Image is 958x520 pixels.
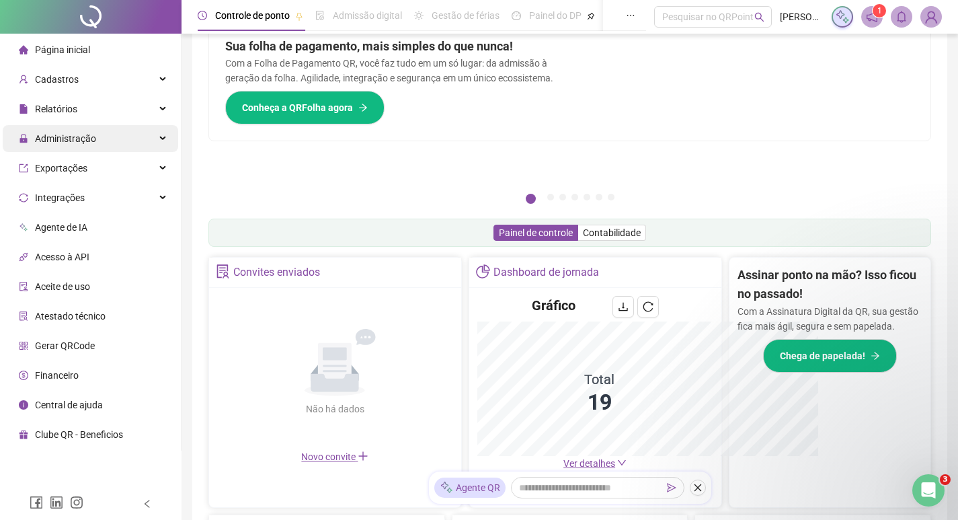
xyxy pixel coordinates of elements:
[643,301,653,312] span: reload
[529,10,582,21] span: Painel do DP
[493,261,599,284] div: Dashboard de jornada
[225,37,554,56] h2: Sua folha de pagamento, mais simples do que nunca!
[618,301,629,312] span: download
[35,311,106,322] span: Atestado técnico
[215,10,290,21] span: Controle de ponto
[19,134,28,143] span: lock
[693,483,703,492] span: close
[50,496,63,509] span: linkedin
[737,304,923,334] p: Com a Assinatura Digital da QR, sua gestão fica mais ágil, segura e sem papelada.
[19,282,28,291] span: audit
[19,430,28,439] span: gift
[571,194,578,200] button: 4
[526,194,536,204] button: 1
[432,10,500,21] span: Gestão de férias
[754,12,764,22] span: search
[563,458,615,469] span: Ver detalhes
[547,194,554,200] button: 2
[333,10,402,21] span: Admissão digital
[780,348,865,363] span: Chega de papelada!
[584,194,590,200] button: 5
[19,252,28,262] span: api
[35,400,103,410] span: Central de ajuda
[532,296,575,315] h4: Gráfico
[512,11,521,20] span: dashboard
[608,194,614,200] button: 7
[70,496,83,509] span: instagram
[35,281,90,292] span: Aceite de uso
[35,222,87,233] span: Agente de IA
[835,9,850,24] img: sparkle-icon.fc2bf0ac1784a2077858766a79e2daf3.svg
[940,474,951,485] span: 3
[434,478,506,498] div: Agente QR
[19,163,28,173] span: export
[871,351,880,361] span: arrow-right
[921,7,941,27] img: 85622
[143,499,152,509] span: left
[358,451,368,461] span: plus
[19,311,28,321] span: solution
[587,12,595,20] span: pushpin
[35,429,123,440] span: Clube QR - Beneficios
[19,400,28,410] span: info-circle
[596,194,602,200] button: 6
[225,91,385,124] button: Conheça a QRFolha agora
[35,44,90,55] span: Página inicial
[242,100,353,115] span: Conheça a QRFolha agora
[35,192,85,203] span: Integrações
[35,370,79,381] span: Financeiro
[763,339,897,373] button: Chega de papelada!
[225,56,554,85] p: Com a Folha de Pagamento QR, você faz tudo em um só lugar: da admissão à geração da folha. Agilid...
[414,11,424,20] span: sun
[667,483,676,492] span: send
[295,12,303,20] span: pushpin
[35,133,96,144] span: Administração
[19,193,28,202] span: sync
[30,496,43,509] span: facebook
[912,474,945,507] iframe: Intercom live chat
[198,11,207,20] span: clock-circle
[626,11,635,20] span: ellipsis
[559,194,566,200] button: 3
[583,227,641,238] span: Contabilidade
[617,458,627,468] span: down
[866,11,878,23] span: notification
[780,9,824,24] span: [PERSON_NAME]
[35,104,77,114] span: Relatórios
[19,371,28,380] span: dollar
[19,75,28,84] span: user-add
[216,264,230,278] span: solution
[35,340,95,351] span: Gerar QRCode
[35,163,87,174] span: Exportações
[19,341,28,350] span: qrcode
[563,458,627,469] a: Ver detalhes down
[35,74,79,85] span: Cadastros
[476,264,490,278] span: pie-chart
[873,4,886,17] sup: 1
[737,266,923,304] h2: Assinar ponto na mão? Isso ficou no passado!
[19,104,28,114] span: file
[273,402,397,416] div: Não há dados
[35,252,89,262] span: Acesso à API
[499,227,573,238] span: Painel de controle
[315,11,325,20] span: file-done
[895,11,908,23] span: bell
[301,451,368,462] span: Novo convite
[233,261,320,284] div: Convites enviados
[440,481,453,495] img: sparkle-icon.fc2bf0ac1784a2077858766a79e2daf3.svg
[358,103,368,112] span: arrow-right
[877,6,882,15] span: 1
[19,45,28,54] span: home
